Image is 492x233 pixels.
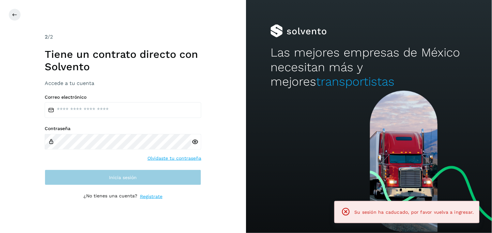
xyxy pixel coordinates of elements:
a: Regístrate [140,193,162,200]
a: Olvidaste tu contraseña [147,155,201,162]
div: /2 [45,33,201,41]
h2: Las mejores empresas de México necesitan más y mejores [270,45,467,89]
h1: Tiene un contrato directo con Solvento [45,48,201,73]
span: Inicia sesión [109,175,137,180]
span: 2 [45,34,48,40]
p: ¿No tienes una cuenta? [84,193,137,200]
label: Correo electrónico [45,94,201,100]
span: transportistas [316,75,394,89]
label: Contraseña [45,126,201,131]
h3: Accede a tu cuenta [45,80,201,86]
button: Inicia sesión [45,170,201,185]
span: Su sesión ha caducado, por favor vuelva a ingresar. [355,209,474,215]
